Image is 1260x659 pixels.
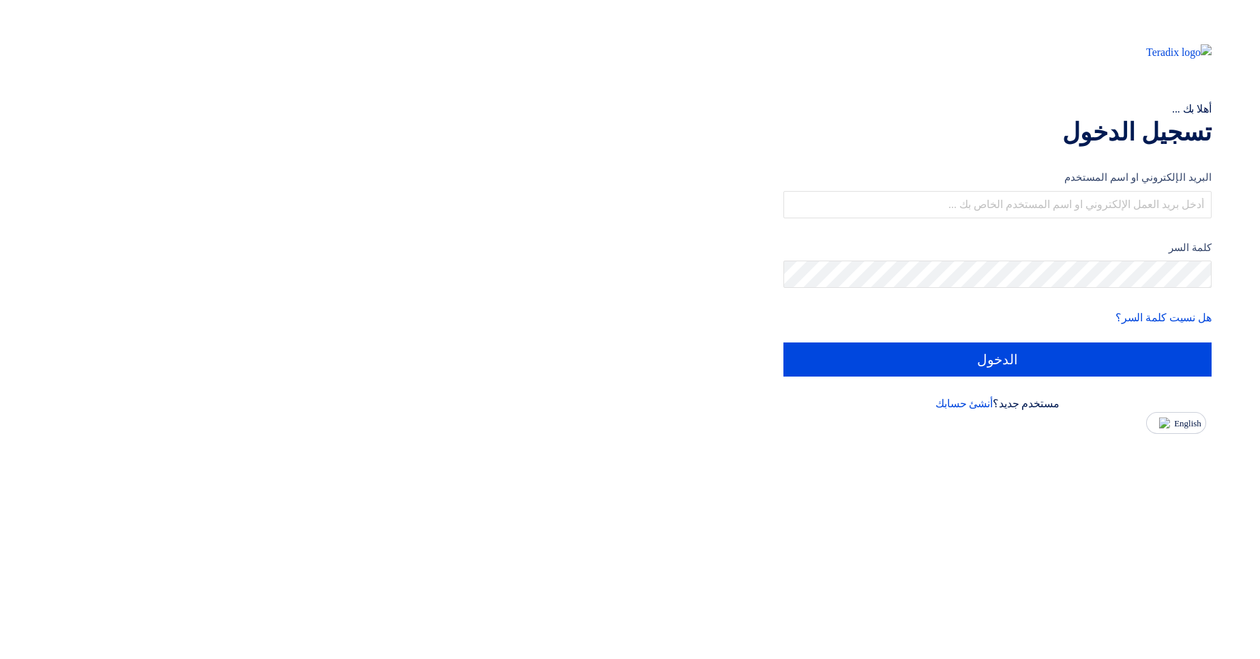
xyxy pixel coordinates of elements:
button: English [1146,412,1206,434]
input: أدخل بريد العمل الإلكتروني او اسم المستخدم الخاص بك ... [783,191,1212,218]
a: أنشئ حسابك [935,398,993,409]
input: الدخول [783,342,1212,377]
span: English [1174,419,1201,428]
h1: تسجيل الدخول [783,117,1212,147]
div: مستخدم جديد؟ [783,396,1212,412]
div: أهلا بك ... [783,101,1212,117]
label: البريد الإلكتروني او اسم المستخدم [783,170,1212,186]
a: هل نسيت كلمة السر؟ [1115,312,1212,323]
img: en-US.png [1155,418,1170,428]
img: Teradix logo [1124,44,1212,61]
label: كلمة السر [783,240,1212,256]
